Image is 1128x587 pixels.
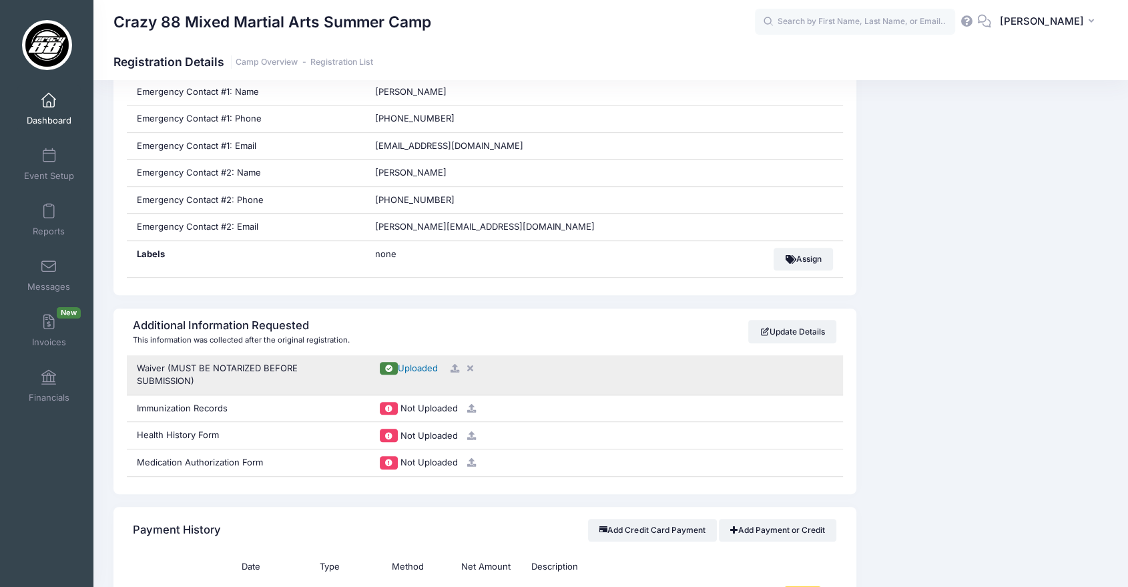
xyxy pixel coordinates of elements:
[310,57,373,67] a: Registration List
[748,320,837,343] a: Update Details
[127,214,366,240] div: Emergency Contact #2: Email
[113,7,431,37] h1: Crazy 88 Mixed Martial Arts Summer Camp
[291,554,369,580] th: Type
[991,7,1108,37] button: [PERSON_NAME]
[127,422,366,449] div: Health History Form
[236,57,298,67] a: Camp Overview
[127,79,366,106] div: Emergency Contact #1: Name
[400,457,458,467] span: Not Uploaded
[400,403,458,413] span: Not Uploaded
[127,187,366,214] div: Emergency Contact #2: Phone
[133,512,221,550] h4: Payment History
[588,519,717,542] button: Add Credit Card Payment
[755,9,955,35] input: Search by First Name, Last Name, or Email...
[375,140,523,151] span: [EMAIL_ADDRESS][DOMAIN_NAME]
[525,554,758,580] th: Description
[375,113,455,124] span: [PHONE_NUMBER]
[133,335,350,346] div: This information was collected after the original registration.
[133,319,346,333] h4: Additional Information Requested
[127,160,366,186] div: Emergency Contact #2: Name
[127,449,366,476] div: Medication Authorization Form
[17,363,81,409] a: Financials
[17,85,81,132] a: Dashboard
[400,430,458,441] span: Not Uploaded
[17,141,81,188] a: Event Setup
[33,226,65,237] span: Reports
[29,392,69,403] span: Financials
[17,252,81,299] a: Messages
[375,86,447,97] span: [PERSON_NAME]
[27,281,70,292] span: Messages
[57,307,81,319] span: New
[774,248,833,270] button: Assign
[22,20,72,70] img: Crazy 88 Mixed Martial Arts Summer Camp
[127,395,366,422] div: Immunization Records
[127,133,366,160] div: Emergency Contact #1: Email
[368,554,447,580] th: Method
[375,363,442,373] a: Uploaded
[32,337,66,348] span: Invoices
[27,115,71,126] span: Dashboard
[398,363,438,373] span: Uploaded
[127,106,366,132] div: Emergency Contact #1: Phone
[375,221,595,232] span: [PERSON_NAME][EMAIL_ADDRESS][DOMAIN_NAME]
[719,519,837,542] a: Add Payment or Credit
[127,241,366,277] div: Labels
[375,248,542,261] span: none
[113,55,373,69] h1: Registration Details
[1000,14,1084,29] span: [PERSON_NAME]
[17,307,81,354] a: InvoicesNew
[375,194,455,205] span: [PHONE_NUMBER]
[17,196,81,243] a: Reports
[211,554,290,580] th: Date
[24,170,74,182] span: Event Setup
[447,554,525,580] th: Net Amount
[127,355,366,395] div: Waiver (MUST BE NOTARIZED BEFORE SUBMISSION)
[375,167,447,178] span: [PERSON_NAME]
